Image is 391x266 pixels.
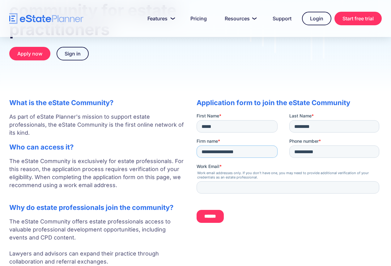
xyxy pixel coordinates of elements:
[9,13,83,24] a: home
[265,12,299,25] a: Support
[9,113,184,137] p: As part of eState Planner's mission to support estate professionals, the eState Community is the ...
[9,99,184,107] h2: What is the eState Community?
[9,157,184,197] p: The eState Community is exclusively for estate professionals. For this reason, the application pr...
[9,47,50,60] a: Apply now
[302,12,331,25] a: Login
[197,113,382,228] iframe: Form 0
[217,12,262,25] a: Resources
[140,12,180,25] a: Features
[183,12,214,25] a: Pricing
[57,47,89,60] a: Sign in
[9,143,184,151] h2: Who can access it?
[334,12,382,25] a: Start free trial
[197,99,382,107] h2: Application form to join the eState Community
[9,203,184,211] h2: Why do estate professionals join the community?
